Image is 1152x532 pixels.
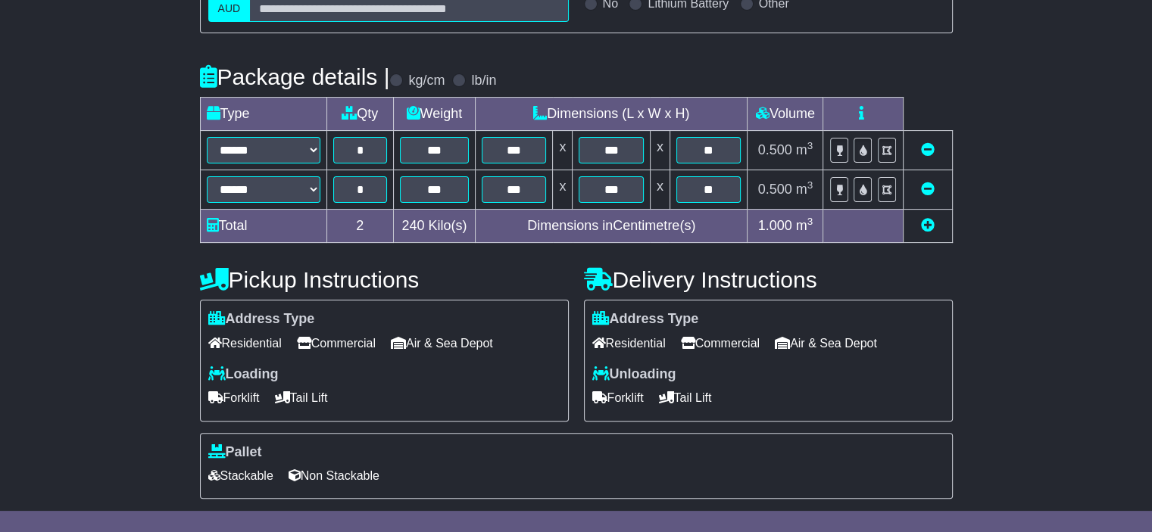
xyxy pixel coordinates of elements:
[208,311,315,328] label: Address Type
[275,386,328,409] span: Tail Lift
[584,267,953,292] h4: Delivery Instructions
[326,210,393,243] td: 2
[681,331,760,355] span: Commercial
[208,444,262,461] label: Pallet
[592,331,666,355] span: Residential
[796,142,813,157] span: m
[208,464,273,487] span: Stackable
[553,170,573,210] td: x
[393,98,475,131] td: Weight
[748,98,823,131] td: Volume
[758,218,792,233] span: 1.000
[297,331,376,355] span: Commercial
[208,386,260,409] span: Forklift
[921,142,935,157] a: Remove this item
[471,73,496,89] label: lb/in
[921,182,935,197] a: Remove this item
[807,179,813,191] sup: 3
[796,182,813,197] span: m
[408,73,445,89] label: kg/cm
[326,98,393,131] td: Qty
[208,366,279,383] label: Loading
[553,131,573,170] td: x
[650,131,670,170] td: x
[393,210,475,243] td: Kilo(s)
[200,98,326,131] td: Type
[758,142,792,157] span: 0.500
[208,331,282,355] span: Residential
[775,331,877,355] span: Air & Sea Depot
[200,210,326,243] td: Total
[401,218,424,233] span: 240
[289,464,379,487] span: Non Stackable
[807,216,813,227] sup: 3
[475,98,747,131] td: Dimensions (L x W x H)
[650,170,670,210] td: x
[475,210,747,243] td: Dimensions in Centimetre(s)
[921,218,935,233] a: Add new item
[592,366,676,383] label: Unloading
[200,64,390,89] h4: Package details |
[200,267,569,292] h4: Pickup Instructions
[796,218,813,233] span: m
[592,386,644,409] span: Forklift
[807,140,813,151] sup: 3
[391,331,493,355] span: Air & Sea Depot
[592,311,699,328] label: Address Type
[659,386,712,409] span: Tail Lift
[758,182,792,197] span: 0.500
